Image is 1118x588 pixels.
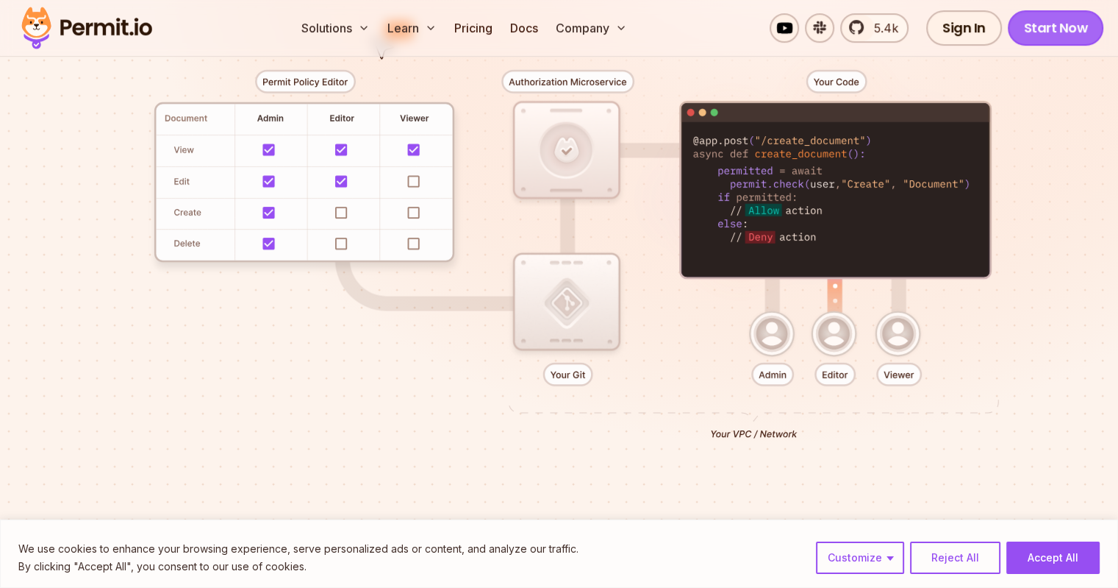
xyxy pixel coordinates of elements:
button: Solutions [295,13,376,43]
button: Company [550,13,633,43]
button: Accept All [1006,542,1100,574]
button: Customize [816,542,904,574]
a: Docs [504,13,544,43]
a: 5.4k [840,13,909,43]
img: Permit logo [15,3,159,53]
p: We use cookies to enhance your browsing experience, serve personalized ads or content, and analyz... [18,540,578,558]
span: 5.4k [865,19,898,37]
a: Pricing [448,13,498,43]
button: Reject All [910,542,1000,574]
p: By clicking "Accept All", you consent to our use of cookies. [18,558,578,575]
a: Sign In [926,10,1002,46]
a: Start Now [1008,10,1104,46]
button: Learn [381,13,442,43]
